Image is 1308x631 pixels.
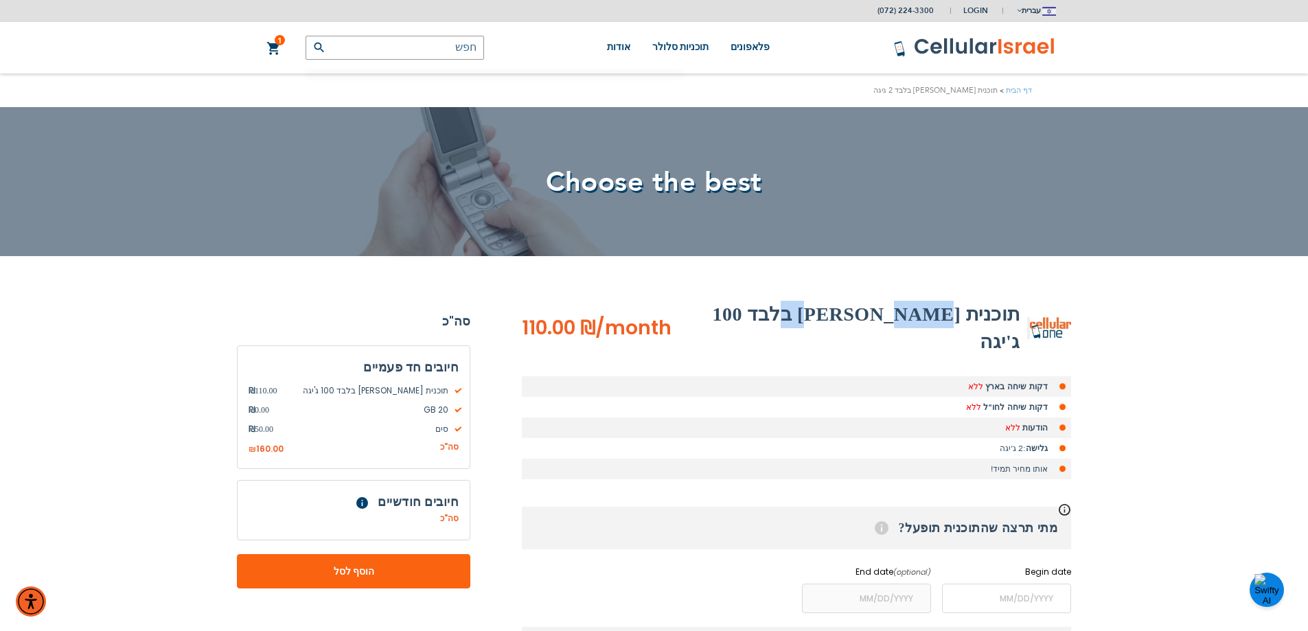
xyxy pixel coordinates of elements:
[522,459,1071,479] li: אותו מחיר תמיד!
[877,5,934,16] a: (072) 224-3300
[652,42,709,52] span: תוכניות סלולר
[249,444,256,456] span: ₪
[282,564,425,579] span: הוסף לסל
[607,22,630,73] a: אודות
[1030,317,1071,339] img: תוכנית וייז בלבד 2 גיגה
[983,402,1048,413] strong: דקות שיחה לחו"ל
[249,423,273,435] span: 50.00
[942,584,1071,613] input: MM/DD/YYYY
[1005,422,1020,433] span: ללא
[1023,443,1048,454] strong: גלישה:
[893,566,931,577] i: (optional)
[522,438,1071,459] li: 2 ג'יגה
[1016,1,1056,21] button: עברית
[893,37,1056,58] img: לוגו סלולר ישראל
[522,314,595,341] span: ‏110.00 ₪
[249,404,269,416] span: 0.00
[731,22,770,73] a: פלאפונים
[802,566,931,578] label: End date
[966,402,981,413] span: ללא
[237,554,470,588] button: הוסף לסל
[873,84,1006,97] li: תוכנית [PERSON_NAME] בלבד 2 גיגה
[277,385,459,397] span: תוכנית [PERSON_NAME] בלבד 100 ג'יגה
[985,381,1048,392] strong: דקות שיחה בארץ
[1022,422,1048,433] strong: הודעות
[963,5,988,16] span: Login
[249,385,255,397] span: ₪
[1006,85,1032,95] a: דף הבית
[672,301,1020,356] h2: תוכנית [PERSON_NAME] בלבד 100 ג'יגה
[607,42,630,52] span: אודות
[522,507,1071,549] h3: מתי תרצה שהתוכנית תופעל?
[731,42,770,52] span: פלאפונים
[875,521,888,535] span: Help
[249,404,255,416] span: ₪
[968,381,983,392] span: ללא
[273,423,459,435] span: סים
[546,163,762,201] span: Choose the best
[16,586,46,617] div: תפריט נגישות
[249,385,277,397] span: 110.00
[440,441,459,454] span: סה"כ
[306,36,484,60] input: חפש
[356,497,368,509] span: Help
[249,357,459,378] h3: חיובים חד פעמיים
[942,566,1071,578] label: Begin date
[249,423,255,435] span: ₪
[256,443,284,455] span: 160.00
[277,35,282,46] span: 1
[269,404,459,416] span: 20 GB
[266,41,282,57] a: 1
[440,512,459,525] span: סה"כ
[595,314,672,342] span: /month
[652,22,709,73] a: תוכניות סלולר
[378,493,459,510] span: חיובים חודשיים
[237,311,470,332] strong: סה"כ
[802,584,931,613] input: MM/DD/YYYY
[1042,7,1056,16] img: Jerusalem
